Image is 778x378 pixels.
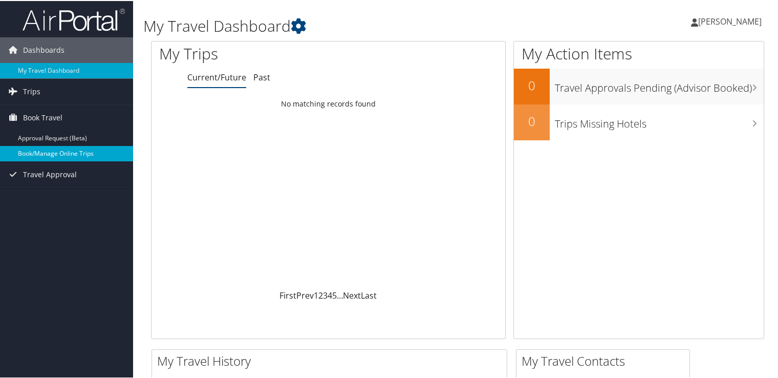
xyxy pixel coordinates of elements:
span: Trips [23,78,40,103]
a: Past [253,71,270,82]
h2: 0 [514,112,550,129]
span: … [337,289,343,300]
h2: My Travel History [157,351,507,369]
h1: My Travel Dashboard [143,14,563,36]
h2: My Travel Contacts [522,351,689,369]
a: 4 [328,289,332,300]
a: 1 [314,289,318,300]
span: [PERSON_NAME] [698,15,762,26]
td: No matching records found [152,94,505,112]
h2: 0 [514,76,550,93]
img: airportal-logo.png [23,7,125,31]
a: Prev [296,289,314,300]
a: 5 [332,289,337,300]
a: [PERSON_NAME] [691,5,772,36]
a: 0Trips Missing Hotels [514,103,764,139]
span: Dashboards [23,36,64,62]
h3: Travel Approvals Pending (Advisor Booked) [555,75,764,94]
span: Travel Approval [23,161,77,186]
span: Book Travel [23,104,62,130]
a: 2 [318,289,323,300]
h1: My Action Items [514,42,764,64]
a: Current/Future [187,71,246,82]
h3: Trips Missing Hotels [555,111,764,130]
a: Next [343,289,361,300]
a: 0Travel Approvals Pending (Advisor Booked) [514,68,764,103]
a: First [279,289,296,300]
a: 3 [323,289,328,300]
a: Last [361,289,377,300]
h1: My Trips [159,42,350,64]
